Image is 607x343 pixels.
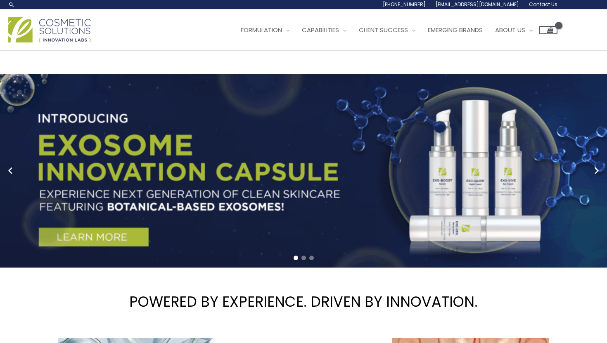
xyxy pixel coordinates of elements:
[529,1,557,8] span: Contact Us
[539,26,557,34] a: View Shopping Cart, empty
[359,26,408,34] span: Client Success
[301,256,306,260] span: Go to slide 2
[8,1,15,8] a: Search icon link
[228,18,557,42] nav: Site Navigation
[428,26,483,34] span: Emerging Brands
[309,256,314,260] span: Go to slide 3
[383,1,426,8] span: [PHONE_NUMBER]
[294,256,298,260] span: Go to slide 1
[489,18,539,42] a: About Us
[495,26,525,34] span: About Us
[4,164,17,177] button: Previous slide
[241,26,282,34] span: Formulation
[302,26,339,34] span: Capabilities
[422,18,489,42] a: Emerging Brands
[296,18,353,42] a: Capabilities
[8,17,91,42] img: Cosmetic Solutions Logo
[235,18,296,42] a: Formulation
[590,164,603,177] button: Next slide
[436,1,519,8] span: [EMAIL_ADDRESS][DOMAIN_NAME]
[353,18,422,42] a: Client Success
